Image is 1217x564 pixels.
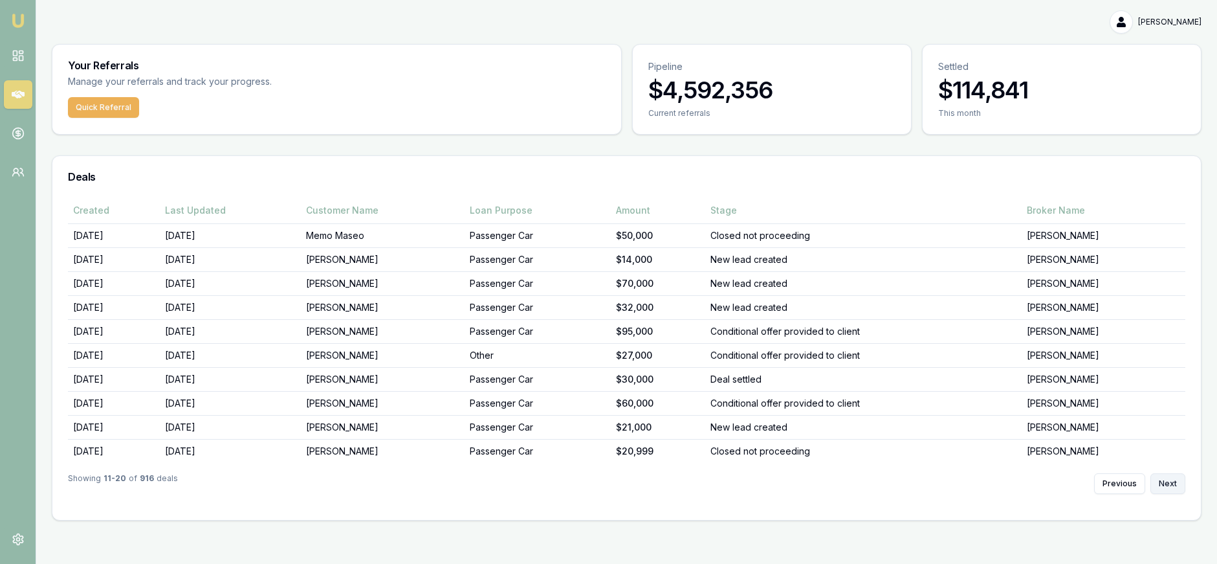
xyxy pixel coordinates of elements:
div: $20,999 [616,445,700,458]
h3: $114,841 [938,77,1185,103]
img: emu-icon-u.png [10,13,26,28]
div: Current referrals [648,108,895,118]
div: Broker Name [1027,204,1180,217]
td: [PERSON_NAME] [1022,415,1185,439]
td: [DATE] [160,271,301,295]
td: [DATE] [160,343,301,367]
td: Passenger Car [465,223,611,247]
td: Passenger Car [465,367,611,391]
td: [DATE] [68,223,160,247]
td: [PERSON_NAME] [301,319,465,343]
td: New lead created [705,295,1022,319]
td: [PERSON_NAME] [301,367,465,391]
td: Deal settled [705,367,1022,391]
span: [PERSON_NAME] [1138,17,1201,27]
td: [PERSON_NAME] [1022,247,1185,271]
h3: Deals [68,172,1185,182]
td: Passenger Car [465,439,611,463]
td: Passenger Car [465,391,611,415]
td: [DATE] [68,367,160,391]
td: Passenger Car [465,319,611,343]
td: [DATE] [68,319,160,343]
div: $21,000 [616,421,700,434]
td: Passenger Car [465,415,611,439]
div: $14,000 [616,253,700,266]
td: [PERSON_NAME] [301,295,465,319]
td: [DATE] [68,295,160,319]
div: Showing of deals [68,473,178,494]
td: New lead created [705,247,1022,271]
td: Memo Maseo [301,223,465,247]
div: Stage [710,204,1016,217]
div: Loan Purpose [470,204,606,217]
div: $32,000 [616,301,700,314]
td: [DATE] [160,247,301,271]
h3: $4,592,356 [648,77,895,103]
td: [DATE] [68,343,160,367]
td: [DATE] [160,439,301,463]
div: Amount [616,204,700,217]
td: [PERSON_NAME] [301,343,465,367]
td: Conditional offer provided to client [705,319,1022,343]
div: Created [73,204,155,217]
td: Passenger Car [465,295,611,319]
td: [DATE] [160,391,301,415]
button: Quick Referral [68,97,139,118]
td: [DATE] [68,391,160,415]
button: Next [1150,473,1185,494]
td: [DATE] [160,319,301,343]
td: Conditional offer provided to client [705,343,1022,367]
div: $30,000 [616,373,700,386]
td: [PERSON_NAME] [301,415,465,439]
td: New lead created [705,271,1022,295]
td: [DATE] [160,295,301,319]
td: Conditional offer provided to client [705,391,1022,415]
td: [PERSON_NAME] [1022,319,1185,343]
td: [PERSON_NAME] [1022,271,1185,295]
td: Closed not proceeding [705,223,1022,247]
td: Passenger Car [465,271,611,295]
td: Passenger Car [465,247,611,271]
strong: 916 [140,473,154,494]
div: Customer Name [306,204,459,217]
p: Manage your referrals and track your progress. [68,74,399,89]
td: [DATE] [68,271,160,295]
div: $27,000 [616,349,700,362]
td: [DATE] [160,223,301,247]
div: $70,000 [616,277,700,290]
td: Other [465,343,611,367]
div: $95,000 [616,325,700,338]
td: [DATE] [68,415,160,439]
td: [PERSON_NAME] [1022,367,1185,391]
button: Previous [1094,473,1145,494]
td: [PERSON_NAME] [301,391,465,415]
div: $50,000 [616,229,700,242]
div: This month [938,108,1185,118]
div: Last Updated [165,204,296,217]
p: Settled [938,60,1185,73]
td: [PERSON_NAME] [301,271,465,295]
strong: 11 - 20 [104,473,126,494]
td: [PERSON_NAME] [1022,391,1185,415]
td: [DATE] [68,439,160,463]
td: [PERSON_NAME] [1022,223,1185,247]
td: [PERSON_NAME] [1022,343,1185,367]
td: [PERSON_NAME] [1022,295,1185,319]
td: [PERSON_NAME] [301,247,465,271]
td: [PERSON_NAME] [1022,439,1185,463]
td: New lead created [705,415,1022,439]
td: [PERSON_NAME] [301,439,465,463]
td: Closed not proceeding [705,439,1022,463]
h3: Your Referrals [68,60,606,71]
div: $60,000 [616,397,700,410]
td: [DATE] [160,415,301,439]
td: [DATE] [68,247,160,271]
td: [DATE] [160,367,301,391]
p: Pipeline [648,60,895,73]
